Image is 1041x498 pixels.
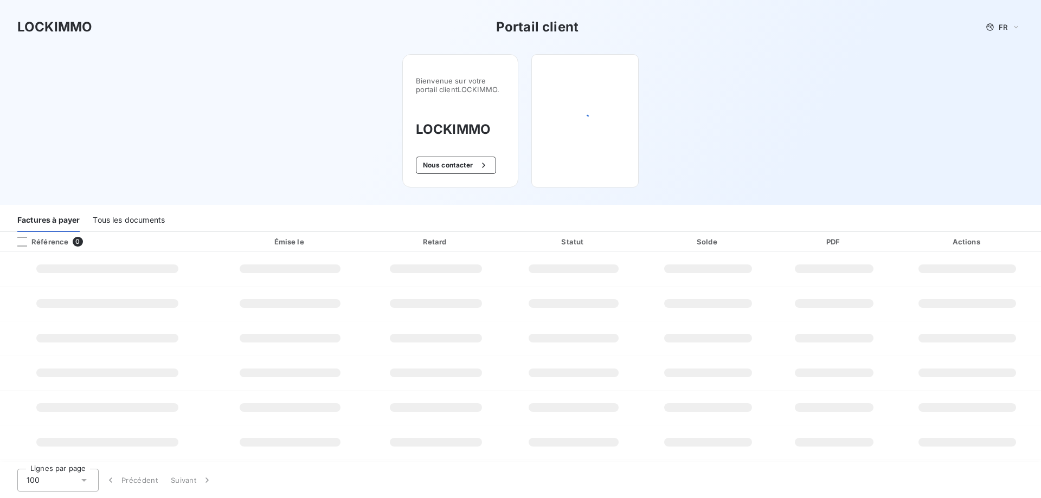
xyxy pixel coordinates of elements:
span: 100 [27,475,40,486]
div: Statut [507,236,639,247]
h3: LOCKIMMO [17,17,92,37]
div: PDF [776,236,891,247]
button: Nous contacter [416,157,496,174]
h3: LOCKIMMO [416,120,505,139]
button: Suivant [164,469,219,491]
button: Précédent [99,469,164,491]
div: Tous les documents [93,209,165,232]
span: Bienvenue sur votre portail client LOCKIMMO . [416,76,505,94]
div: Référence [9,237,68,247]
div: Solde [644,236,772,247]
div: Actions [896,236,1039,247]
div: Retard [368,236,503,247]
h3: Portail client [496,17,579,37]
div: Émise le [216,236,364,247]
span: FR [999,23,1007,31]
div: Factures à payer [17,209,80,232]
span: 0 [73,237,82,247]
